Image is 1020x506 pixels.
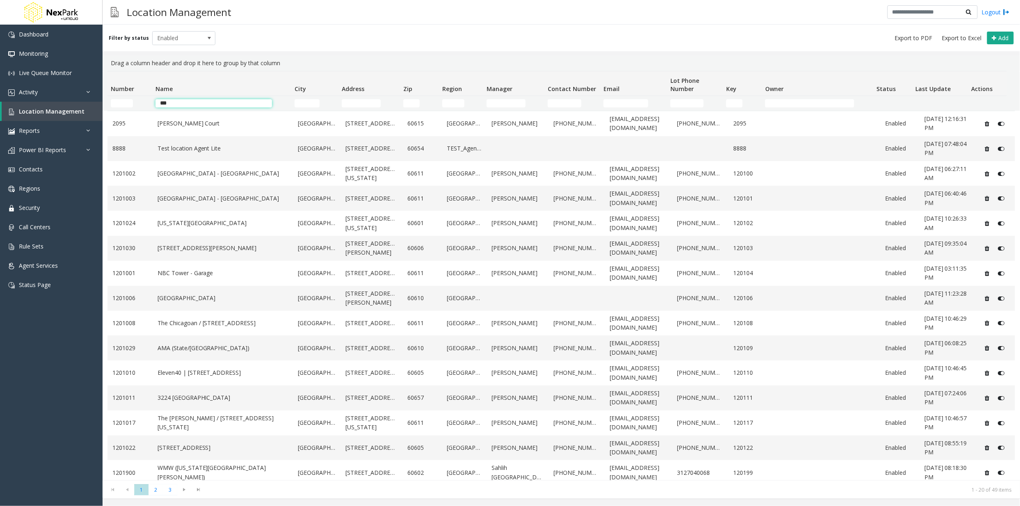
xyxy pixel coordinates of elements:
[885,393,915,402] a: Enabled
[492,269,544,278] a: [PERSON_NAME]
[19,50,48,57] span: Monitoring
[924,463,971,482] a: [DATE] 08:18:30 PM
[19,88,38,96] span: Activity
[492,119,544,128] a: [PERSON_NAME]
[924,114,971,133] a: [DATE] 12:16:31 PM
[107,55,1015,71] div: Drag a column header and drop it here to group by that column
[610,463,667,482] a: [EMAIL_ADDRESS][DOMAIN_NAME]
[924,139,971,158] a: [DATE] 07:48:04 PM
[158,368,288,377] a: Eleven40 | [STREET_ADDRESS]
[407,393,437,402] a: 60657
[677,269,723,278] a: [PHONE_NUMBER]
[885,319,915,328] a: Enabled
[447,244,482,253] a: [GEOGRAPHIC_DATA]
[298,294,336,303] a: [GEOGRAPHIC_DATA]
[994,242,1009,255] button: Disable
[345,319,398,328] a: [STREET_ADDRESS]
[885,219,915,228] a: Enabled
[345,468,398,477] a: [STREET_ADDRESS]
[407,443,437,452] a: 60605
[8,263,15,269] img: 'icon'
[447,119,482,128] a: [GEOGRAPHIC_DATA]
[298,169,336,178] a: [GEOGRAPHIC_DATA]
[553,194,600,203] a: [PHONE_NUMBER]
[885,144,915,153] a: Enabled
[981,142,994,155] button: Delete
[407,319,437,328] a: 60611
[112,244,148,253] a: 1201030
[345,289,398,308] a: [STREET_ADDRESS][PERSON_NAME]
[158,169,288,178] a: [GEOGRAPHIC_DATA] - [GEOGRAPHIC_DATA]
[677,219,723,228] a: [PHONE_NUMBER]
[981,342,994,355] button: Delete
[924,414,971,432] a: [DATE] 10:46:57 PM
[610,364,667,382] a: [EMAIL_ADDRESS][DOMAIN_NAME]
[492,463,544,482] a: Sahlih [GEOGRAPHIC_DATA]
[924,339,971,357] a: [DATE] 06:08:25 PM
[981,416,994,429] button: Delete
[123,2,236,22] h3: Location Management
[19,146,66,154] span: Power BI Reports
[447,194,482,203] a: [GEOGRAPHIC_DATA]
[610,339,667,357] a: [EMAIL_ADDRESS][DOMAIN_NAME]
[492,443,544,452] a: [PERSON_NAME]
[924,164,971,183] a: [DATE] 06:27:11 AM
[994,441,1009,454] button: Disable
[8,147,15,154] img: 'icon'
[298,468,336,477] a: [GEOGRAPHIC_DATA]
[19,223,50,231] span: Call Centers
[733,319,763,328] a: 120108
[492,393,544,402] a: [PERSON_NAME]
[8,166,15,173] img: 'icon'
[8,109,15,115] img: 'icon'
[492,194,544,203] a: [PERSON_NAME]
[487,99,526,107] input: Manager Filter
[981,192,994,205] button: Delete
[895,34,933,42] span: Export to PDF
[447,144,482,153] a: TEST_Agent_Lite
[158,319,288,328] a: The Chicagoan / [STREET_ADDRESS]
[924,439,971,457] a: [DATE] 08:55:19 PM
[982,8,1010,16] a: Logout
[733,194,763,203] a: 120101
[981,217,994,230] button: Delete
[447,443,482,452] a: [GEOGRAPHIC_DATA]
[342,99,381,107] input: Address Filter
[109,34,149,42] label: Filter by status
[733,368,763,377] a: 120110
[885,294,915,303] a: Enabled
[733,393,763,402] a: 120111
[553,368,600,377] a: [PHONE_NUMBER]
[677,418,723,427] a: [PHONE_NUMBER]
[298,344,336,353] a: [GEOGRAPHIC_DATA]
[924,389,971,407] a: [DATE] 07:24:06 PM
[924,115,967,132] span: [DATE] 12:16:31 PM
[492,319,544,328] a: [PERSON_NAME]
[924,364,967,381] span: [DATE] 10:46:45 PM
[8,128,15,134] img: 'icon'
[492,244,544,253] a: [PERSON_NAME]
[19,127,40,134] span: Reports
[999,34,1009,42] span: Add
[994,142,1009,155] button: Disable
[345,214,398,232] a: [STREET_ADDRESS][US_STATE]
[553,319,600,328] a: [PHONE_NUMBER]
[553,119,600,128] a: [PHONE_NUMBER]
[733,244,763,253] a: 120103
[553,219,600,228] a: [PHONE_NUMBER]
[345,269,398,278] a: [STREET_ADDRESS]
[492,219,544,228] a: [PERSON_NAME]
[987,32,1014,45] button: Add
[553,468,600,477] a: [PHONE_NUMBER]
[939,32,985,44] button: Export to Excel
[553,244,600,253] a: [PHONE_NUMBER]
[158,443,288,452] a: [STREET_ADDRESS]
[345,119,398,128] a: [STREET_ADDRESS]
[942,34,982,42] span: Export to Excel
[677,169,723,178] a: [PHONE_NUMBER]
[885,368,915,377] a: Enabled
[924,214,967,231] span: [DATE] 10:26:33 AM
[994,342,1009,355] button: Disable
[298,418,336,427] a: [GEOGRAPHIC_DATA]
[19,69,72,77] span: Live Queue Monitor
